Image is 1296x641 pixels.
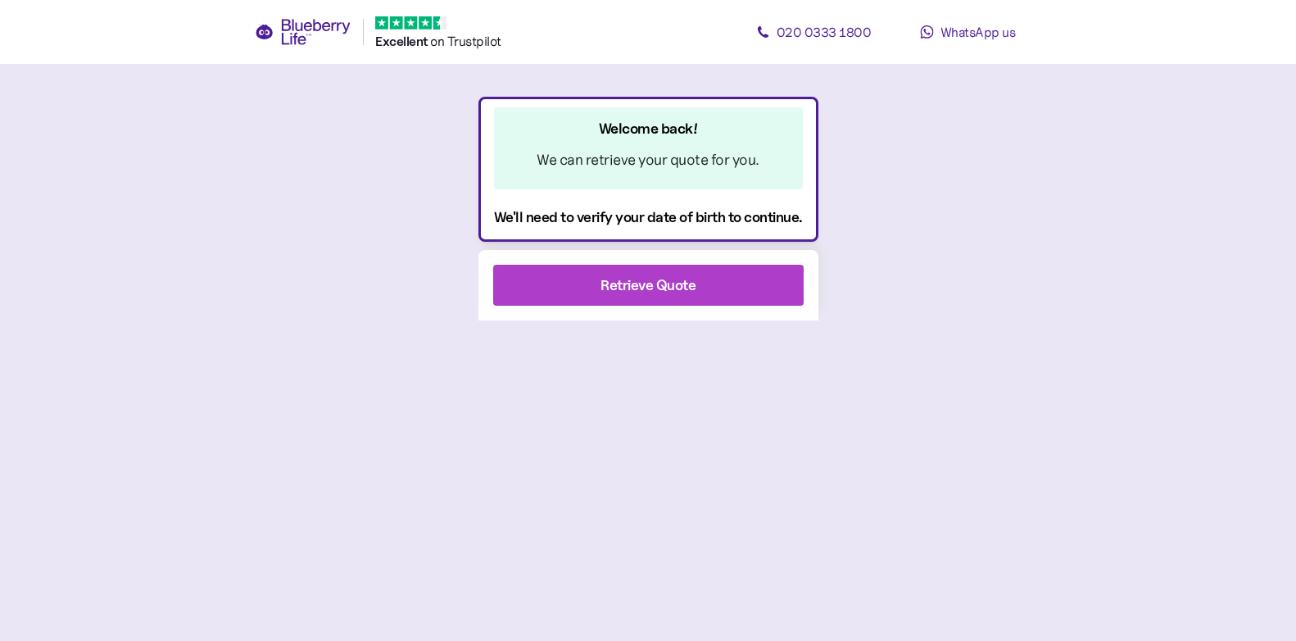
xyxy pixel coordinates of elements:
div: We'll need to verify your date of birth to continue. [494,206,803,228]
div: Retrieve Quote [600,274,696,296]
a: WhatsApp us [894,16,1041,48]
span: 020 0333 1800 [777,24,872,40]
span: Excellent ️ [375,34,430,49]
div: Welcome back! [523,117,773,140]
a: 020 0333 1800 [740,16,887,48]
span: on Trustpilot [430,33,501,49]
button: Retrieve Quote [493,265,804,306]
div: We can retrieve your quote for you. [523,148,773,171]
span: WhatsApp us [940,24,1016,40]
